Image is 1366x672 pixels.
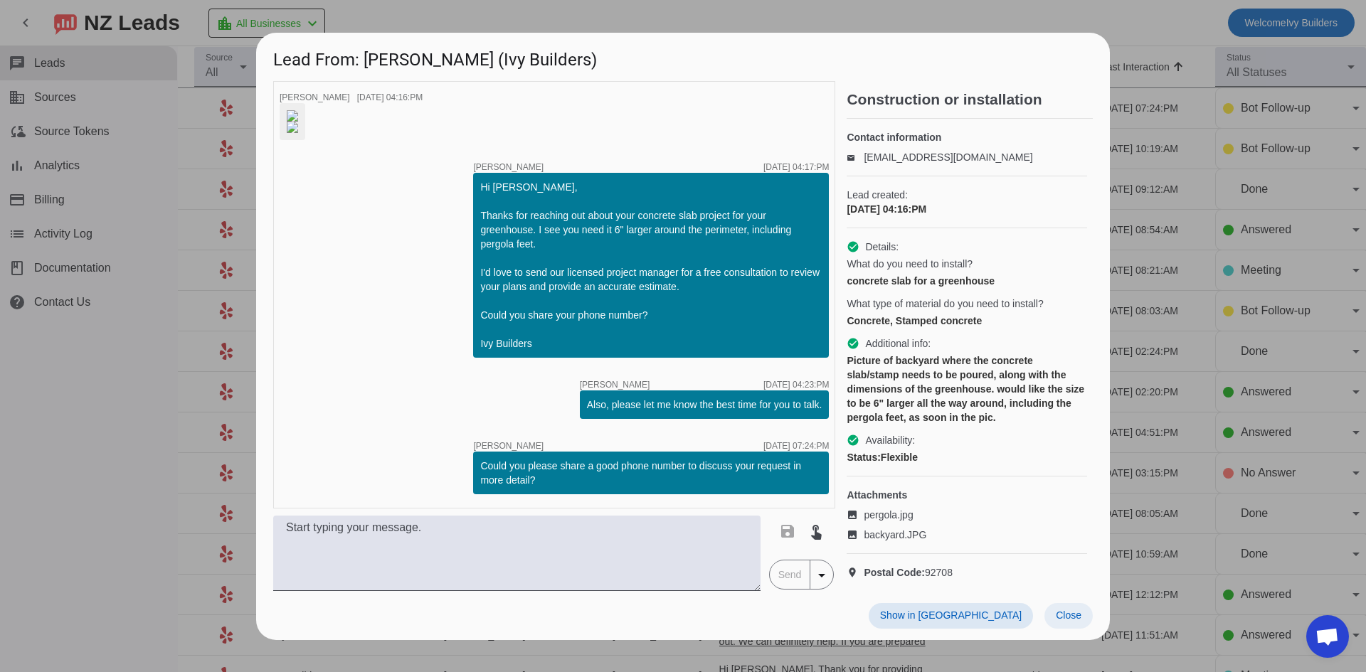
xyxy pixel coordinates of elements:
div: Could you please share a good phone number to discuss your request in more detail?​ [480,459,822,487]
div: [DATE] 07:24:PM [763,442,829,450]
div: Also, please let me know the best time for you to talk.​ [587,398,822,412]
h4: Attachments [847,488,1087,502]
img: ty0e2lNDmleRZPBnJqeZkw [287,122,298,133]
mat-icon: arrow_drop_down [813,567,830,584]
span: Show in [GEOGRAPHIC_DATA] [880,609,1022,621]
span: Close [1056,609,1081,621]
span: [PERSON_NAME] [280,92,350,102]
h2: Construction or installation [847,92,1093,107]
div: [DATE] 04:17:PM [763,163,829,171]
span: Additional info: [865,336,931,351]
h4: Contact information [847,130,1087,144]
mat-icon: check_circle [847,240,859,253]
div: [DATE] 04:16:PM [847,202,1087,216]
mat-icon: image [847,509,864,521]
h1: Lead From: [PERSON_NAME] (Ivy Builders) [256,33,1110,80]
span: backyard.JPG [864,528,926,542]
div: Flexible [847,450,1087,464]
mat-icon: image [847,529,864,540]
span: [PERSON_NAME] [580,380,650,389]
a: [EMAIL_ADDRESS][DOMAIN_NAME] [864,151,1032,163]
span: [PERSON_NAME] [473,442,544,450]
span: pergola.jpg [864,508,913,522]
strong: Postal Code: [864,567,925,578]
span: What type of material do you need to install? [847,297,1043,311]
div: Hi [PERSON_NAME], Thanks for reaching out about your concrete slab project for your greenhouse. I... [480,180,822,351]
mat-icon: check_circle [847,434,859,447]
button: Show in [GEOGRAPHIC_DATA] [869,603,1033,629]
span: Details: [865,240,899,254]
div: Concrete, Stamped concrete [847,314,1087,328]
mat-icon: touch_app [808,523,825,540]
strong: Status: [847,452,880,463]
button: Close [1044,603,1093,629]
div: [DATE] 04:16:PM [357,93,423,102]
mat-icon: email [847,154,864,161]
span: Availability: [865,433,915,447]
div: concrete slab for a greenhouse [847,274,1087,288]
span: Lead created: [847,188,1087,202]
span: [PERSON_NAME] [473,163,544,171]
span: What do you need to install? [847,257,973,271]
div: Picture of backyard where the concrete slab/stamp needs to be poured, along with the dimensions o... [847,353,1087,425]
div: Open chat [1306,615,1349,658]
mat-icon: location_on [847,567,864,578]
mat-icon: check_circle [847,337,859,350]
a: pergola.jpg [847,508,1087,522]
span: 92708 [864,565,953,580]
img: d3ZLA5LVGPnislG8wgJ6iw [287,110,298,122]
div: [DATE] 04:23:PM [763,380,829,389]
a: backyard.JPG [847,528,1087,542]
